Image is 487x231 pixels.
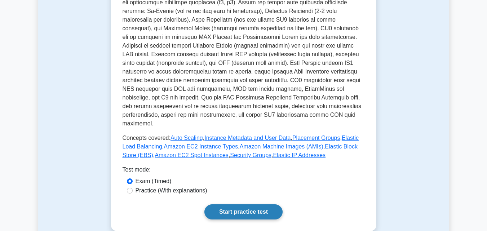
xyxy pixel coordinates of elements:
a: Elastic Block Store (EBS) [123,143,358,158]
p: Concepts covered: , , , , , , , , , [123,134,365,160]
a: Amazon Machine Images (AMIs) [240,143,323,150]
a: Elastic IP Addresses [273,152,326,158]
a: Placement Groups [292,135,340,141]
a: Amazon EC2 Instance Types [164,143,238,150]
div: Test mode: [123,165,365,177]
a: Instance Metadata and User Data [204,135,291,141]
a: Security Groups [230,152,271,158]
a: Amazon EC2 Spot Instances [155,152,229,158]
a: Auto Scaling [171,135,203,141]
label: Exam (Timed) [136,177,172,186]
a: Start practice test [204,204,283,219]
label: Practice (With explanations) [136,186,207,195]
